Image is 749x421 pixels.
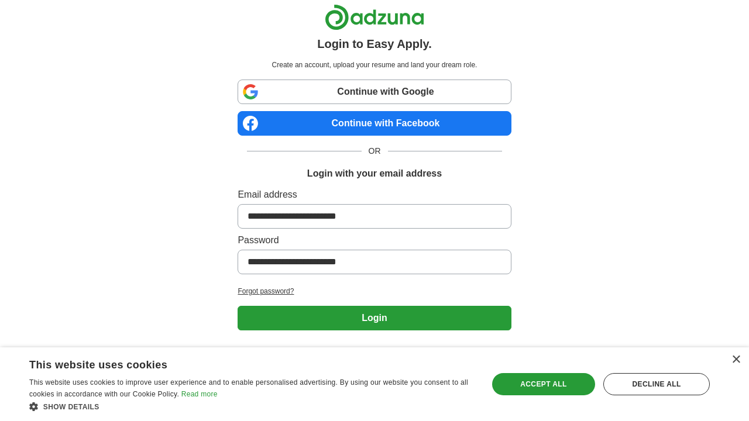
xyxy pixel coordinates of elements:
h1: Login with your email address [307,167,442,181]
span: OR [362,145,388,157]
img: Adzuna logo [325,4,424,30]
div: This website uses cookies [29,354,445,372]
label: Email address [238,188,511,202]
div: Show details [29,401,475,412]
a: Forgot password? [238,286,511,296]
label: Password [238,233,511,247]
div: Decline all [603,373,710,395]
div: Accept all [492,373,595,395]
p: Create an account, upload your resume and land your dream role. [240,60,509,70]
a: Read more, opens a new window [181,390,218,398]
span: Show details [43,403,99,411]
div: Close [731,356,740,364]
button: Login [238,306,511,330]
span: This website uses cookies to improve user experience and to enable personalised advertising. By u... [29,378,468,398]
a: Continue with Google [238,80,511,104]
a: Continue with Facebook [238,111,511,136]
h1: Login to Easy Apply. [317,35,432,53]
